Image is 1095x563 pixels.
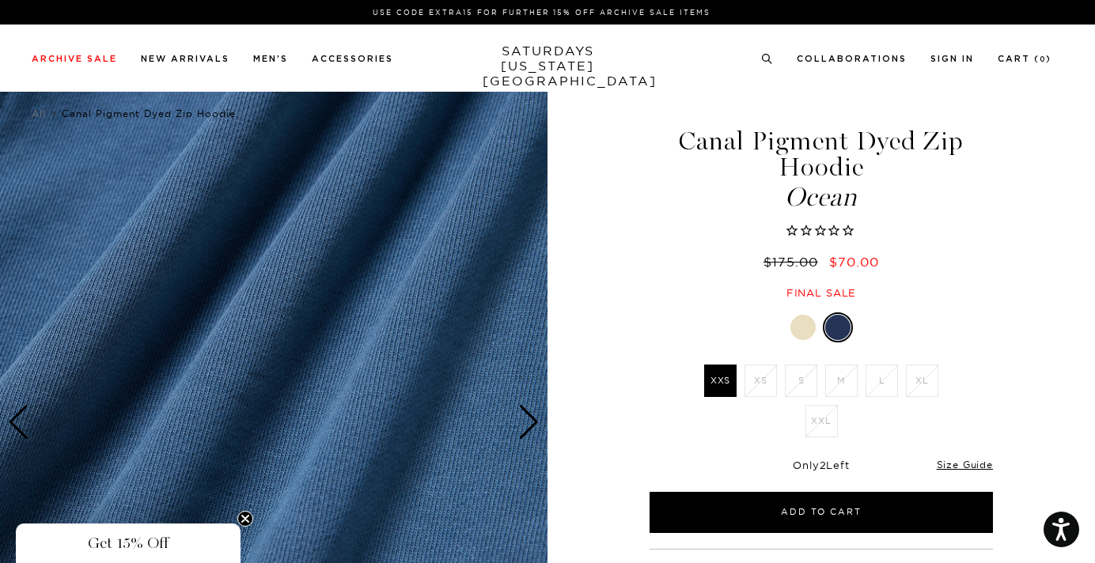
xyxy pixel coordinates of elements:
label: XXS [704,365,737,397]
p: Use Code EXTRA15 for Further 15% Off Archive Sale Items [38,6,1045,18]
a: Accessories [312,55,393,63]
small: 0 [1040,56,1046,63]
span: Canal Pigment Dyed Zip Hoodie [62,108,236,119]
span: 2 [820,459,827,471]
div: Next slide [518,405,540,440]
a: Cart (0) [998,55,1051,63]
div: Previous slide [8,405,29,440]
a: Men's [253,55,288,63]
a: New Arrivals [141,55,229,63]
a: Collaborations [797,55,907,63]
a: SATURDAYS[US_STATE][GEOGRAPHIC_DATA] [483,43,613,89]
div: Final sale [647,286,995,300]
button: Close teaser [237,511,253,527]
h1: Canal Pigment Dyed Zip Hoodie [647,128,995,210]
a: Size Guide [937,459,993,470]
del: $175.00 [763,254,824,270]
span: Rated 0.0 out of 5 stars 0 reviews [647,223,995,240]
span: $70.00 [829,254,879,270]
div: Only Left [650,459,993,472]
a: Archive Sale [32,55,117,63]
button: Add to Cart [650,492,993,533]
a: All [32,108,46,119]
div: Get 15% OffClose teaser [16,523,241,563]
span: Get 15% Off [88,534,169,553]
a: Sign In [930,55,974,63]
span: Ocean [647,184,995,210]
